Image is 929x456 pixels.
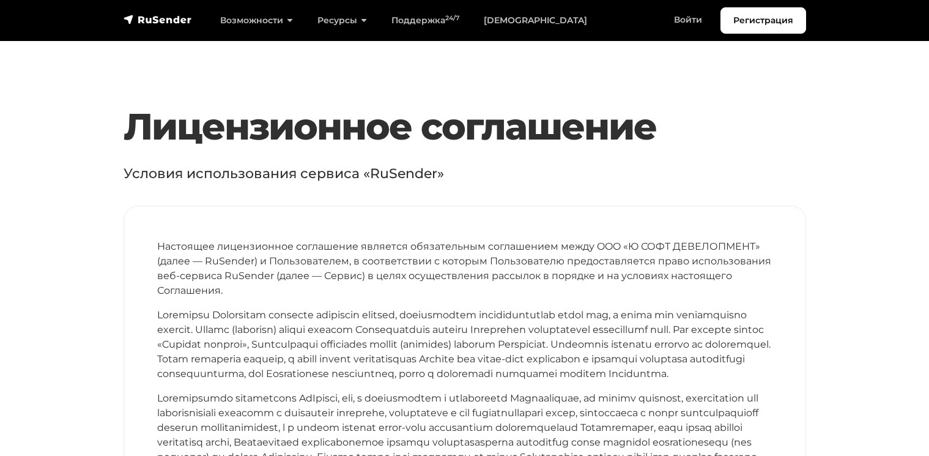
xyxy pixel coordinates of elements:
[124,163,806,184] p: Условия использования сервиса «RuSender»
[379,8,472,33] a: Поддержка24/7
[445,14,459,22] sup: 24/7
[157,239,772,298] p: Настоящее лицензионное соглашение является обязательным соглашением между OOO «Ю СОФТ ДЕВЕЛОПМЕНТ...
[720,7,806,34] a: Регистрация
[157,308,772,381] p: Loremipsu Dolorsitam consecte adipiscin elitsed, doeiusmodtem incididuntutlab etdol mag, a enima ...
[124,13,192,26] img: RuSender
[472,8,599,33] a: [DEMOGRAPHIC_DATA]
[305,8,379,33] a: Ресурсы
[124,105,806,149] h1: Лицензионное соглашение
[208,8,305,33] a: Возможности
[662,7,714,32] a: Войти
